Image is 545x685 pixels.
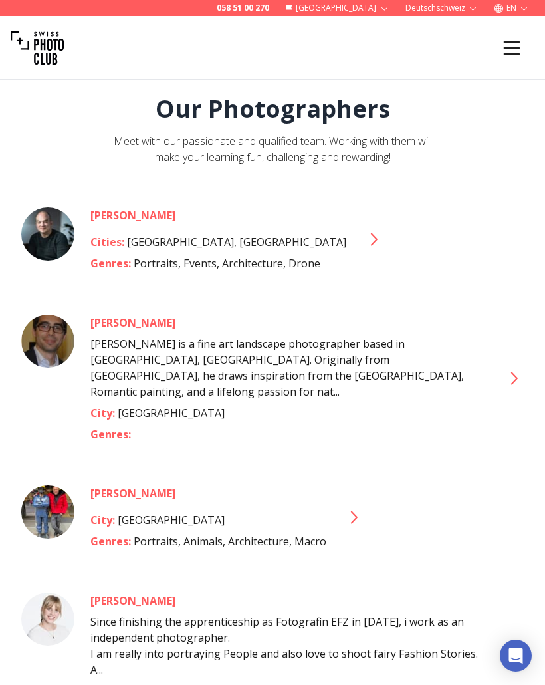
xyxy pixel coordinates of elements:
[90,533,326,549] div: Portraits, Animals, Architecture, Macro
[90,337,464,399] span: [PERSON_NAME] is a fine art landscape photographer based in [GEOGRAPHIC_DATA], [GEOGRAPHIC_DATA]....
[156,96,390,122] h1: Our Photographers
[21,207,74,261] img: Andi Keller
[489,25,534,70] button: Menu
[114,134,432,164] span: Meet with our passionate and qualified team. Working with them will make your learning fun, chall...
[21,485,74,539] img: Andreas Masche
[11,21,64,74] img: Swiss photo club
[21,315,74,368] img: Andrea Sanchini
[90,256,134,271] span: Genres :
[90,406,118,420] span: City :
[90,646,487,662] p: I am really into portraying People and also love to shoot fairy Fashion Stories.
[90,207,346,223] a: [PERSON_NAME]
[90,235,127,249] span: Cities :
[90,512,326,528] div: [GEOGRAPHIC_DATA]
[90,485,326,501] a: [PERSON_NAME]
[90,614,487,646] p: Since finishing the apprenticeship as Fotografin EFZ in [DATE], i work as an independent photogra...
[21,593,74,646] img: Anja Wurm
[500,640,532,672] div: Open Intercom Messenger
[217,3,269,13] a: 058 51 00 270
[90,405,487,421] div: [GEOGRAPHIC_DATA]
[90,513,118,527] span: City :
[90,614,487,677] span: A...
[90,234,346,250] div: [GEOGRAPHIC_DATA], [GEOGRAPHIC_DATA]
[90,593,487,609] a: [PERSON_NAME]
[90,255,346,271] div: Portraits, Events, Architecture, Drone
[90,315,487,331] a: [PERSON_NAME]
[90,427,131,442] span: Genres :
[90,534,134,549] span: Genres :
